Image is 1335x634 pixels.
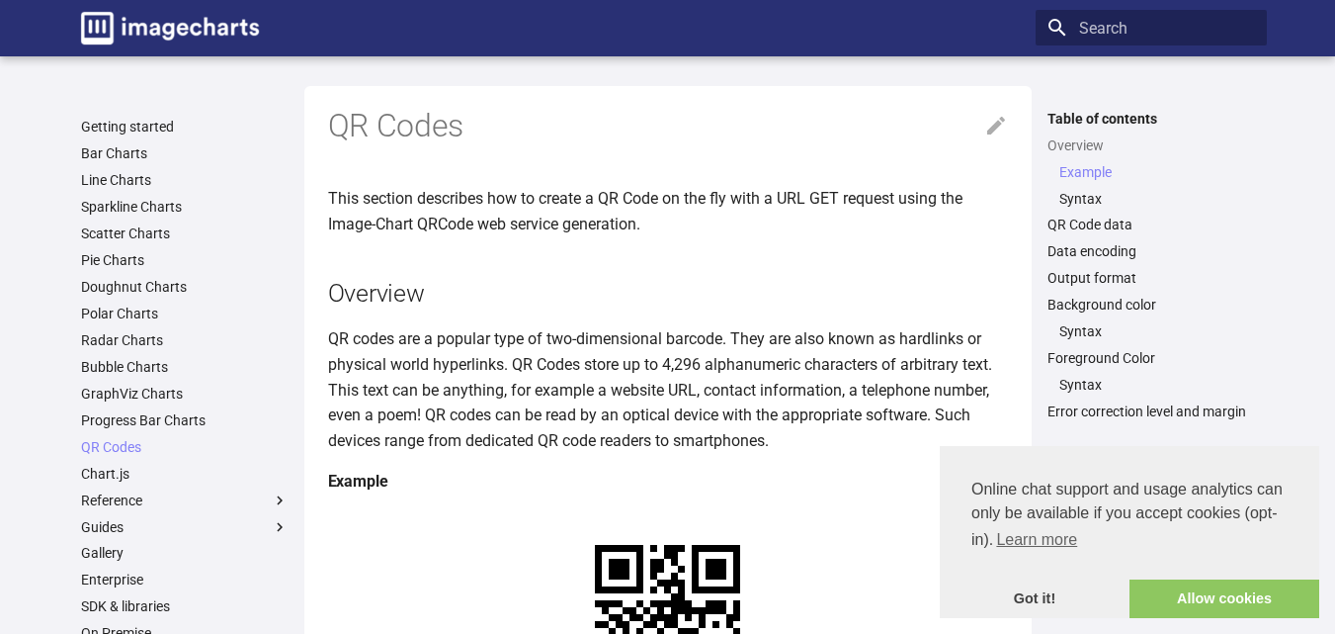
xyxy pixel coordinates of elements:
[81,571,289,589] a: Enterprise
[81,492,289,509] label: Reference
[81,225,289,242] a: Scatter Charts
[1036,110,1267,128] label: Table of contents
[81,358,289,376] a: Bubble Charts
[1059,376,1255,394] a: Syntax
[1059,163,1255,181] a: Example
[328,106,1008,147] h1: QR Codes
[328,186,1008,236] p: This section describes how to create a QR Code on the fly with a URL GET request using the Image-...
[1036,110,1267,421] nav: Table of contents
[81,144,289,162] a: Bar Charts
[1059,322,1255,340] a: Syntax
[1047,269,1255,287] a: Output format
[328,276,1008,311] h2: Overview
[81,411,289,429] a: Progress Bar Charts
[1047,322,1255,340] nav: Background color
[1047,296,1255,314] a: Background color
[81,518,289,536] label: Guides
[1059,190,1255,208] a: Syntax
[81,251,289,269] a: Pie Charts
[81,331,289,349] a: Radar Charts
[81,597,289,615] a: SDK & libraries
[1047,163,1255,208] nav: Overview
[1047,403,1255,420] a: Error correction level and margin
[81,385,289,403] a: GraphViz Charts
[1047,349,1255,367] a: Foreground Color
[1047,136,1255,154] a: Overview
[81,465,289,483] a: Chart.js
[1129,580,1319,619] a: allow cookies
[81,278,289,296] a: Doughnut Charts
[971,478,1288,555] span: Online chat support and usage analytics can only be available if you accept cookies (opt-in).
[81,544,289,562] a: Gallery
[1036,10,1267,45] input: Search
[81,305,289,322] a: Polar Charts
[73,4,267,52] a: Image-Charts documentation
[1047,242,1255,260] a: Data encoding
[81,198,289,216] a: Sparkline Charts
[940,580,1129,619] a: dismiss cookie message
[81,171,289,189] a: Line Charts
[1047,376,1255,394] nav: Foreground Color
[328,469,1008,495] h4: Example
[940,446,1319,618] div: cookieconsent
[328,326,1008,453] p: QR codes are a popular type of two-dimensional barcode. They are also known as hardlinks or physi...
[1047,216,1255,233] a: QR Code data
[81,438,289,456] a: QR Codes
[81,118,289,136] a: Getting started
[993,525,1080,555] a: learn more about cookies
[81,12,259,45] img: logo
